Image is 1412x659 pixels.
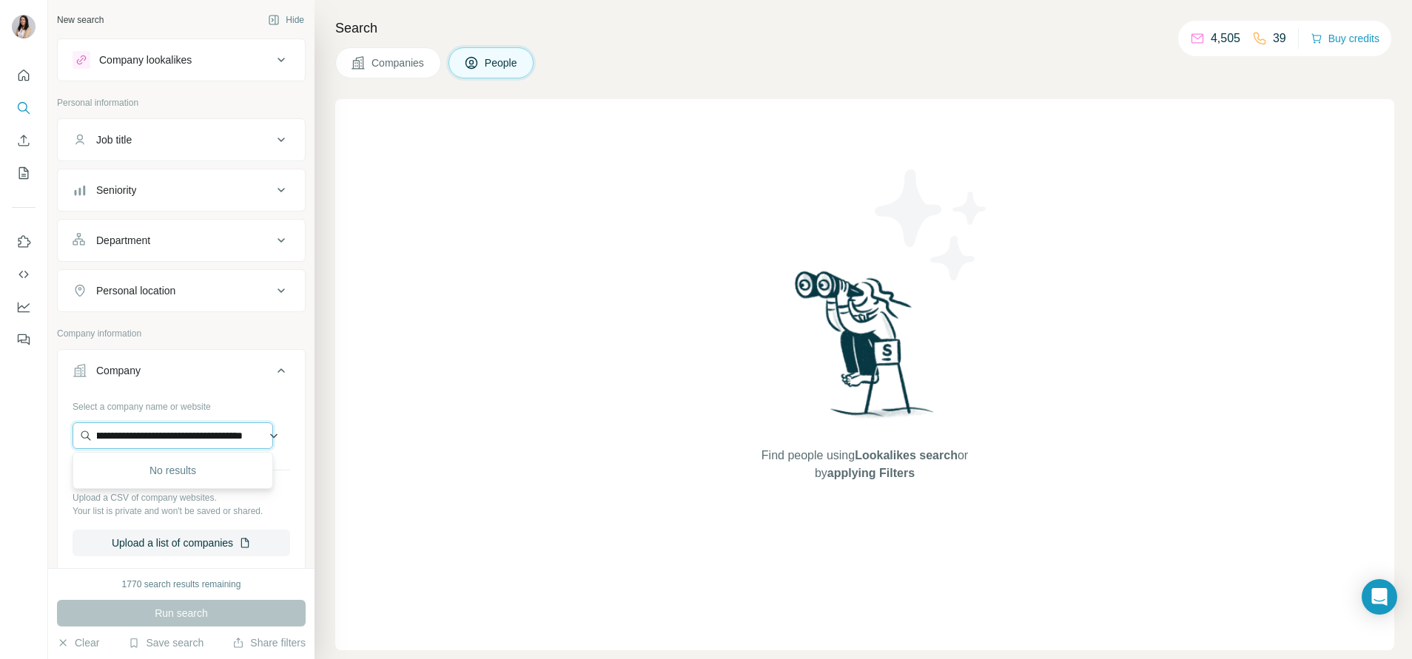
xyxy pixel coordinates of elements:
span: Find people using or by [746,447,983,482]
p: Your list is private and won't be saved or shared. [73,504,290,518]
p: Company information [57,327,306,340]
button: Clear [57,635,99,650]
button: Seniority [58,172,305,208]
img: Avatar [12,15,36,38]
div: No results [76,456,269,485]
button: Hide [258,9,315,31]
button: Buy credits [1311,28,1379,49]
div: Open Intercom Messenger [1362,579,1397,615]
button: Share filters [232,635,306,650]
button: Company [58,353,305,394]
div: Department [96,233,150,248]
button: Feedback [12,326,36,353]
span: Lookalikes search [855,449,958,462]
button: Quick start [12,62,36,89]
button: Save search [128,635,204,650]
button: Upload a list of companies [73,530,290,556]
h4: Search [335,18,1394,38]
button: Department [58,223,305,258]
div: 1770 search results remaining [122,578,241,591]
div: New search [57,13,104,27]
button: Search [12,95,36,121]
button: Company lookalikes [58,42,305,78]
div: Company lookalikes [99,53,192,67]
button: Use Surfe API [12,261,36,288]
img: Surfe Illustration - Stars [865,158,998,291]
img: Surfe Illustration - Woman searching with binoculars [788,267,942,432]
button: Use Surfe on LinkedIn [12,229,36,255]
button: Job title [58,122,305,158]
p: Upload a CSV of company websites. [73,491,290,504]
span: Companies [372,55,426,70]
button: Dashboard [12,294,36,320]
button: My lists [12,160,36,186]
button: Enrich CSV [12,127,36,154]
p: 4,505 [1211,30,1240,47]
div: Seniority [96,183,136,197]
div: Personal location [96,283,175,298]
div: Job title [96,132,132,147]
div: Select a company name or website [73,394,290,413]
p: 39 [1273,30,1286,47]
div: Company [96,363,141,378]
button: Personal location [58,273,305,308]
span: applying Filters [827,467,915,479]
span: People [485,55,519,70]
p: Personal information [57,96,306,109]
